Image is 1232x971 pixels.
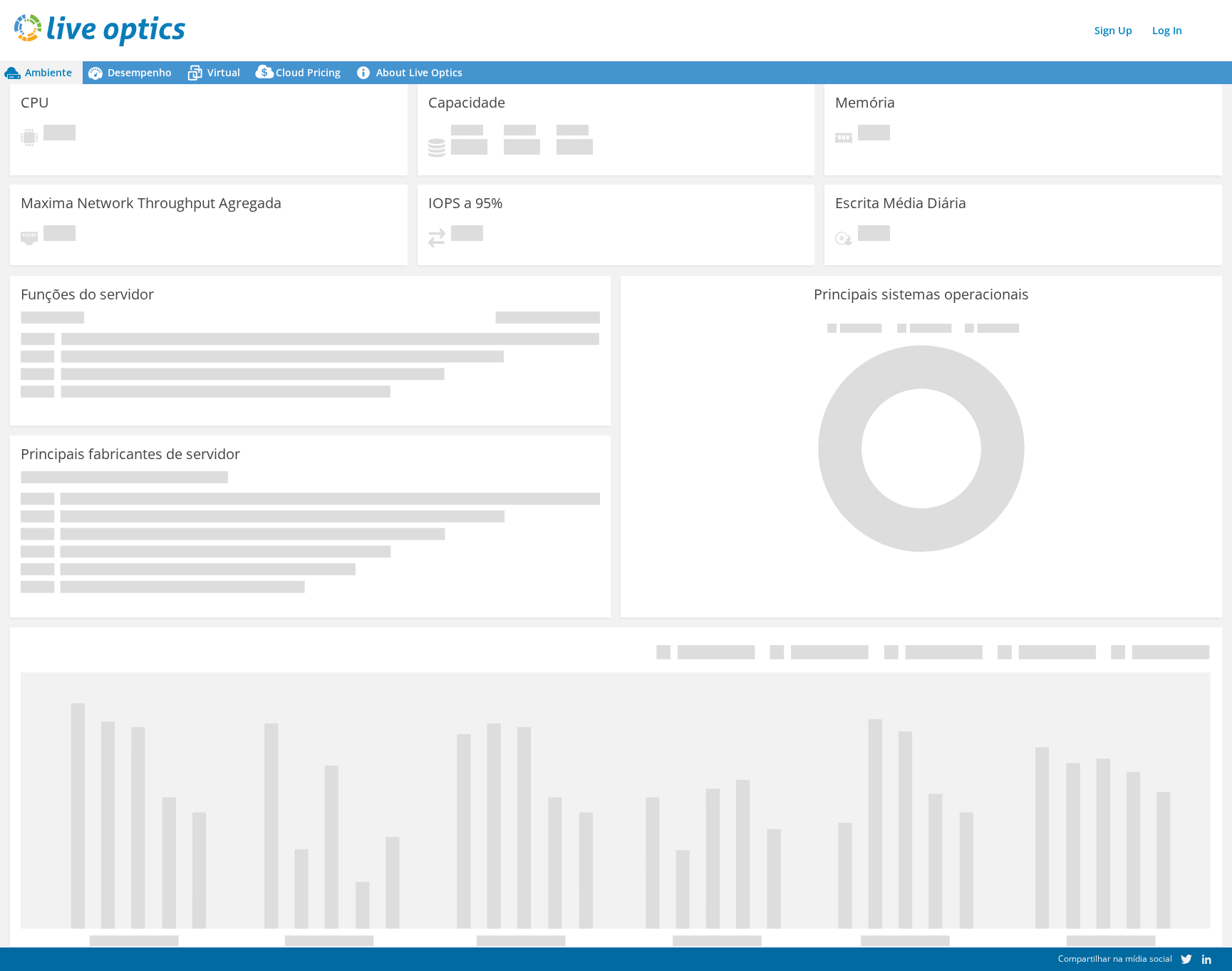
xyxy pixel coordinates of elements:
span: Compartilhar na mídia social [1058,952,1172,965]
h3: Principais sistemas operacionais [631,287,1211,302]
a: Log In [1145,20,1189,41]
a: About Live Optics [351,61,473,84]
h3: Principais fabricantes de servidor [21,446,240,462]
h3: IOPS a 95% [428,195,503,211]
span: Disponível [504,125,536,139]
h3: Funções do servidor [21,287,154,302]
h4: 0 GiB [451,139,487,155]
h4: 0 GiB [557,139,593,155]
h4: 0 GiB [504,139,540,155]
span: Desempenho [108,66,172,79]
span: Pendente [451,225,483,245]
h3: Escrita Média Diária [835,195,966,211]
h3: CPU [21,95,49,111]
span: Ambiente [25,66,72,79]
span: Pendente [858,225,890,245]
span: Pendente [43,125,76,144]
span: Total [557,125,589,139]
span: Pendente [43,225,76,245]
span: Virtual [207,66,240,79]
h3: Maxima Network Throughput Agregada [21,195,281,211]
span: Cloud Pricing [276,66,341,79]
img: live_optics_svg.svg [14,14,185,46]
span: Usado [451,125,483,139]
h3: Memória [835,95,895,111]
a: Sign Up [1087,20,1139,41]
span: Pendente [858,125,890,144]
h3: Capacidade [428,95,505,111]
